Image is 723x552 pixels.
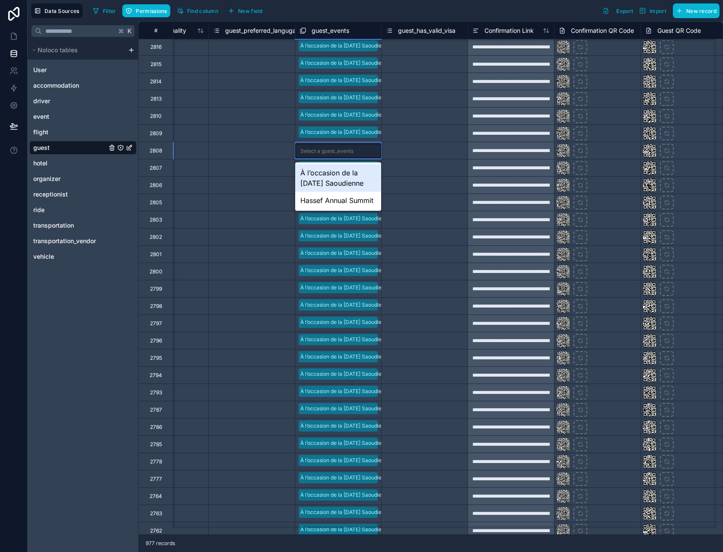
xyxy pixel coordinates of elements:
[33,97,107,105] a: driver
[33,174,61,183] span: organizer
[599,3,636,18] button: Export
[686,8,717,14] span: New record
[29,250,137,263] div: vehicle
[150,424,162,431] div: 2786
[150,372,162,379] div: 2794
[29,63,137,77] div: User
[225,26,299,35] span: guest_preferred_langugae
[150,389,162,396] div: 2793
[33,66,107,74] a: User
[150,320,162,327] div: 2797
[150,44,162,51] div: 2816
[29,156,137,170] div: hotel
[300,474,391,482] div: À l’occasion de la [DATE] Saoudienne
[650,8,666,14] span: Import
[33,190,107,199] a: receptionist
[29,79,137,92] div: accommodation
[29,94,137,108] div: driver
[33,159,48,168] span: hotel
[300,422,391,430] div: À l’occasion de la [DATE] Saoudienne
[122,4,173,17] a: Permissions
[300,59,391,67] div: À l’occasion de la [DATE] Saoudienne
[136,8,167,14] span: Permissions
[29,219,137,232] div: transportation
[33,97,50,105] span: driver
[29,234,137,248] div: transportation_vendor
[300,111,391,119] div: À l’occasion de la [DATE] Saoudienne
[29,172,137,186] div: organizer
[150,527,162,534] div: 2762
[38,46,78,54] span: Noloco tables
[300,353,391,361] div: À l’occasion de la [DATE] Saoudienne
[225,4,266,17] button: New field
[29,110,137,124] div: event
[150,355,162,362] div: 2795
[150,147,162,154] div: 2808
[150,510,162,517] div: 2763
[33,66,47,74] span: User
[29,187,137,201] div: receptionist
[33,112,49,121] span: event
[150,303,162,310] div: 2798
[33,112,107,121] a: event
[300,491,391,499] div: À l’occasion de la [DATE] Saoudienne
[150,251,162,258] div: 2801
[657,26,701,35] span: Guest QR Code
[312,26,349,35] span: guest_events
[33,221,74,230] span: transportation
[150,286,162,292] div: 2799
[174,4,221,17] button: Find column
[150,182,162,189] div: 2806
[150,476,162,482] div: 2777
[295,164,381,192] div: À l’occasion de la [DATE] Saoudienne
[300,301,391,309] div: À l’occasion de la [DATE] Saoudienne
[45,8,80,14] span: Data Sources
[89,4,119,17] button: Filter
[33,190,68,199] span: receptionist
[150,493,162,500] div: 2764
[300,439,391,447] div: À l’occasion de la [DATE] Saoudienne
[150,113,162,120] div: 2810
[150,216,162,223] div: 2803
[300,94,391,102] div: À l’occasion de la [DATE] Saoudienne
[150,337,162,344] div: 2796
[484,26,534,35] span: Confirmation Link
[238,8,263,14] span: New field
[29,44,124,56] button: Noloco tables
[300,232,391,240] div: À l’occasion de la [DATE] Saoudienne
[669,3,720,18] a: New record
[300,148,354,155] div: Select a guest_events
[127,28,133,34] span: K
[150,441,162,448] div: 2785
[300,284,391,292] div: À l’occasion de la [DATE] Saoudienne
[33,206,107,214] a: ride
[29,203,137,217] div: ride
[33,128,107,136] a: flight
[150,78,162,85] div: 2814
[103,8,116,14] span: Filter
[300,526,391,533] div: À l’occasion de la [DATE] Saoudienne
[33,221,107,230] a: transportation
[31,3,83,18] button: Data Sources
[150,268,162,275] div: 2800
[300,215,391,222] div: À l’occasion de la [DATE] Saoudienne
[300,266,391,274] div: À l’occasion de la [DATE] Saoudienne
[300,249,391,257] div: À l’occasion de la [DATE] Saoudienne
[33,252,107,261] a: vehicle
[300,128,391,136] div: À l’occasion de la [DATE] Saoudienne
[398,26,455,35] span: guest_has_valid_visa
[145,27,166,34] div: #
[150,95,162,102] div: 2813
[300,370,391,378] div: À l’occasion de la [DATE] Saoudienne
[300,405,391,412] div: À l’occasion de la [DATE] Saoudienne
[571,26,634,35] span: Confirmation QR Code
[150,61,162,68] div: 2815
[33,174,107,183] a: organizer
[295,192,381,209] div: Hassef Annual Summit
[300,318,391,326] div: À l’occasion de la [DATE] Saoudienne
[33,237,107,245] a: transportation_vendor
[33,206,45,214] span: ride
[150,165,162,171] div: 2807
[150,199,162,206] div: 2805
[673,3,720,18] button: New record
